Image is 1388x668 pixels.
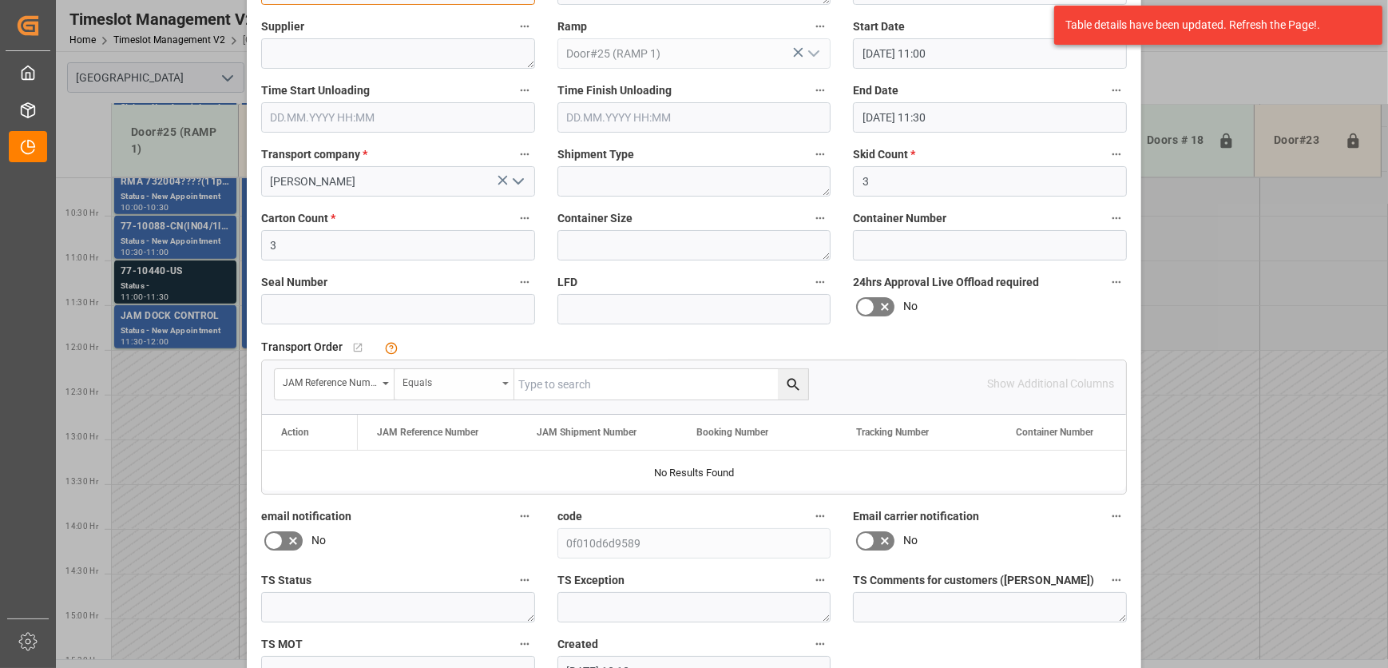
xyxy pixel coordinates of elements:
[557,38,831,69] input: Type to search/select
[261,636,303,653] span: TS MOT
[395,369,514,400] button: open menu
[810,144,831,165] button: Shipment Type
[514,506,535,527] button: email notification
[810,634,831,654] button: Created
[261,339,343,356] span: Transport Order
[903,298,918,315] span: No
[403,372,497,390] div: Equals
[853,210,946,227] span: Container Number
[261,210,335,227] span: Carton Count
[557,508,582,525] span: code
[514,570,535,590] button: TS Status
[1106,208,1127,229] button: Container Number
[853,38,1127,69] input: DD.MM.YYYY HH:MM
[261,102,535,133] input: DD.MM.YYYY HH:MM
[514,80,535,101] button: Time Start Unloading
[377,427,478,438] span: JAM Reference Number
[557,18,587,35] span: Ramp
[903,532,918,549] span: No
[514,144,535,165] button: Transport company *
[1106,80,1127,101] button: End Date
[810,570,831,590] button: TS Exception
[801,42,825,66] button: open menu
[853,18,905,35] span: Start Date
[1106,272,1127,292] button: 24hrs Approval Live Offload required
[810,506,831,527] button: code
[856,427,929,438] span: Tracking Number
[1106,144,1127,165] button: Skid Count *
[261,82,370,99] span: Time Start Unloading
[505,169,529,194] button: open menu
[853,82,898,99] span: End Date
[853,102,1127,133] input: DD.MM.YYYY HH:MM
[514,16,535,37] button: Supplier
[514,272,535,292] button: Seal Number
[537,427,636,438] span: JAM Shipment Number
[275,369,395,400] button: open menu
[853,572,1094,589] span: TS Comments for customers ([PERSON_NAME])
[311,532,326,549] span: No
[557,572,625,589] span: TS Exception
[261,146,367,163] span: Transport company
[810,16,831,37] button: Ramp
[853,146,915,163] span: Skid Count
[514,634,535,654] button: TS MOT
[283,372,377,390] div: JAM Reference Number
[810,80,831,101] button: Time Finish Unloading
[557,210,633,227] span: Container Size
[853,274,1039,291] span: 24hrs Approval Live Offload required
[557,636,598,653] span: Created
[514,208,535,229] button: Carton Count *
[1065,17,1359,34] div: Table details have been updated. Refresh the Page!.
[261,508,351,525] span: email notification
[810,208,831,229] button: Container Size
[557,146,634,163] span: Shipment Type
[557,82,672,99] span: Time Finish Unloading
[557,102,831,133] input: DD.MM.YYYY HH:MM
[1106,506,1127,527] button: Email carrier notification
[778,369,808,400] button: search button
[810,272,831,292] button: LFD
[696,427,768,438] span: Booking Number
[261,18,304,35] span: Supplier
[557,274,577,291] span: LFD
[281,427,309,438] div: Action
[514,369,808,400] input: Type to search
[1016,427,1093,438] span: Container Number
[261,572,311,589] span: TS Status
[261,274,327,291] span: Seal Number
[853,508,979,525] span: Email carrier notification
[1106,570,1127,590] button: TS Comments for customers ([PERSON_NAME])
